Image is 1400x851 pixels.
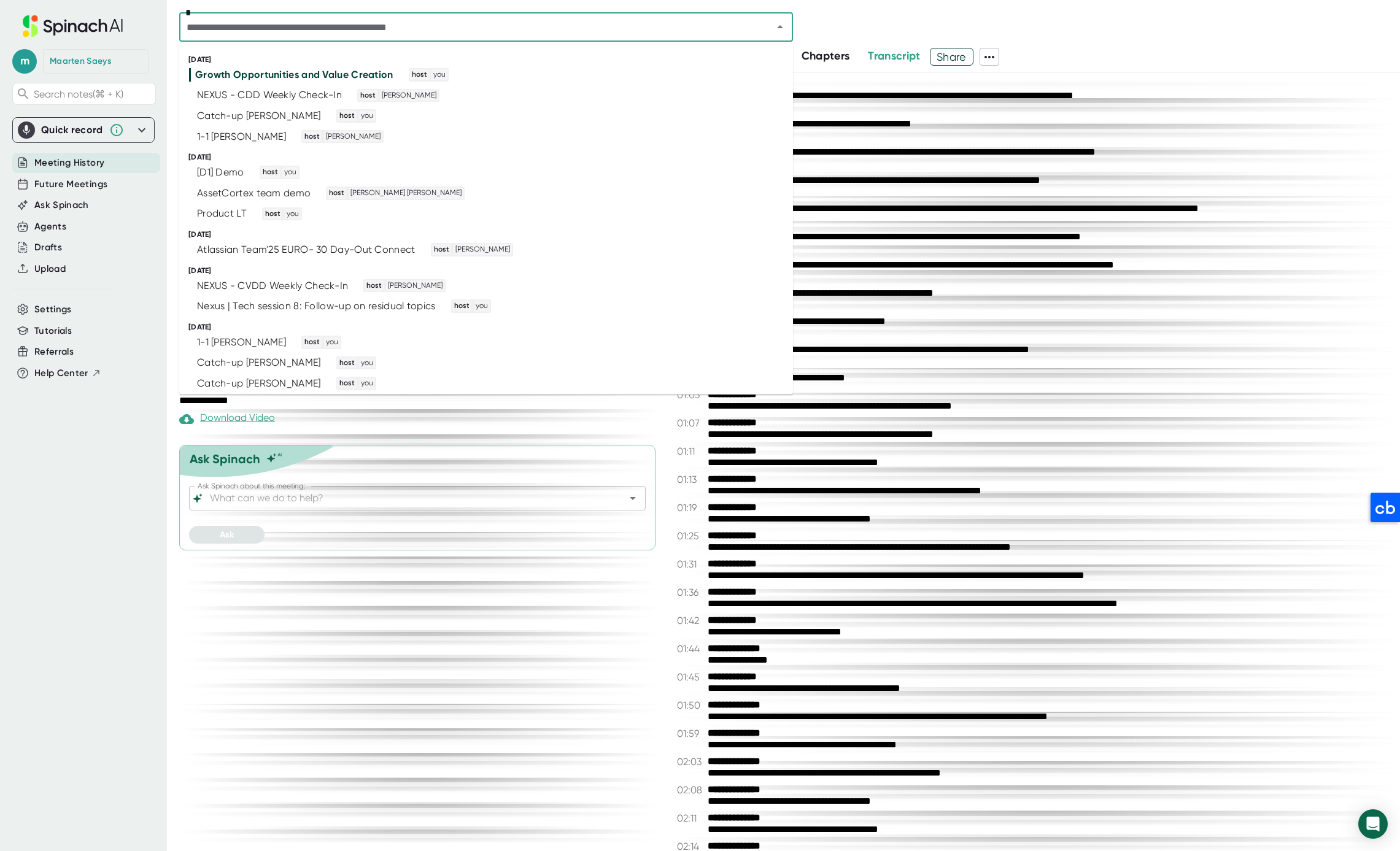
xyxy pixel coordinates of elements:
div: Quick record [41,124,103,136]
div: Catch-up [PERSON_NAME] [197,110,321,122]
span: 01:50 [677,699,705,711]
button: Ask Spinach [34,198,89,212]
span: 01:25 [677,530,705,542]
span: Ask [220,529,234,540]
button: Share [930,48,973,66]
span: 01:44 [677,643,705,655]
button: Open [624,490,641,507]
span: host [452,301,471,312]
span: Transcript [868,49,921,63]
span: Share [930,46,973,67]
div: [DATE] [188,55,793,64]
input: What can we do to help? [207,490,606,507]
span: host [303,337,322,348]
div: Atlassian Team'25 EURO- 30 Day-Out Connect [197,244,416,256]
span: 01:07 [677,417,705,429]
span: host [263,209,282,220]
span: you [359,378,375,389]
span: 01:19 [677,502,705,514]
span: you [324,337,340,348]
span: Chapters [802,49,850,63]
span: host [338,378,357,389]
div: Open Intercom Messenger [1358,809,1388,839]
span: [PERSON_NAME] [454,244,512,255]
span: Help Center [34,366,88,380]
span: [PERSON_NAME] [324,131,382,142]
div: [D1] Demo [197,166,244,179]
span: [PERSON_NAME] [380,90,438,101]
div: [DATE] [188,230,793,239]
button: Upload [34,262,66,276]
div: Growth Opportunities and Value Creation [195,69,393,81]
button: Meeting History [34,156,104,170]
span: host [358,90,377,101]
span: 01:45 [677,671,705,683]
button: Future Meetings [34,177,107,191]
div: Ask Spinach [190,452,260,466]
span: host [432,244,451,255]
button: Ask [189,526,265,544]
span: 01:42 [677,615,705,626]
span: you [474,301,490,312]
span: you [359,110,375,121]
span: 02:03 [677,756,705,768]
div: Product LT [197,207,247,220]
span: you [282,167,298,178]
div: 1-1 [PERSON_NAME] [197,336,286,348]
span: host [338,358,357,369]
div: Catch-up [PERSON_NAME] [197,377,321,390]
div: Download Video [179,412,275,426]
span: 02:11 [677,812,705,824]
span: you [431,69,447,80]
span: [PERSON_NAME] [386,280,444,291]
div: Nexus | Tech session 8: Follow-up on residual topics [197,300,436,312]
div: Catch-up [PERSON_NAME] [197,356,321,369]
div: NEXUS - CDD Weekly Check-In [197,89,342,101]
span: 01:11 [677,445,705,457]
button: Referrals [34,345,74,359]
span: host [261,167,280,178]
span: 01:13 [677,474,705,485]
button: Tutorials [34,324,72,338]
span: 01:31 [677,558,705,570]
div: Maarten Saeys [50,56,111,67]
span: host [303,131,322,142]
span: you [359,358,375,369]
span: Search notes (⌘ + K) [34,88,123,100]
span: [PERSON_NAME] [PERSON_NAME] [349,188,463,199]
button: Agents [34,220,66,234]
span: m [12,49,37,74]
div: 1-1 [PERSON_NAME] [197,131,286,143]
div: [DATE] [188,323,793,332]
span: 01:36 [677,587,705,598]
button: Help Center [34,366,101,380]
span: 01:59 [677,728,705,739]
button: Chapters [802,48,850,64]
div: [DATE] [188,153,793,162]
span: host [338,110,357,121]
span: host [327,188,346,199]
div: NEXUS - CVDD Weekly Check-In [197,280,348,292]
div: Quick record [18,118,149,142]
div: AssetCortex team demo [197,187,311,199]
span: host [410,69,429,80]
span: you [285,209,301,220]
div: [DATE] [188,266,793,275]
span: 02:08 [677,784,705,796]
span: host [365,280,384,291]
button: Drafts [34,241,62,255]
button: Transcript [868,48,921,64]
button: Settings [34,302,72,317]
button: Close [772,18,789,36]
